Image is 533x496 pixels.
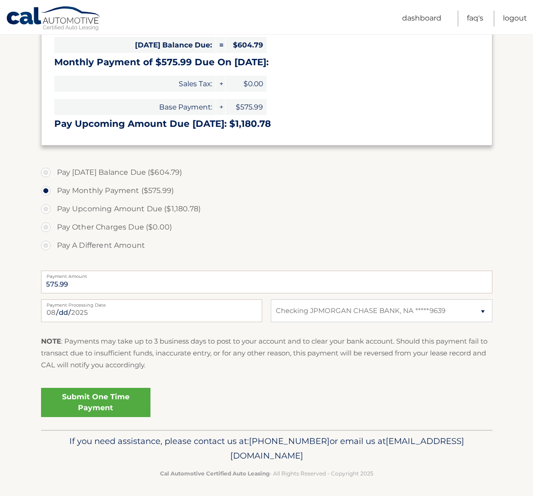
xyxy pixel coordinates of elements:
[41,236,492,255] label: Pay A Different Amount
[41,271,492,278] label: Payment Amount
[54,118,479,130] h3: Pay Upcoming Amount Due [DATE]: $1,180.78
[41,388,150,417] a: Submit One Time Payment
[467,10,483,26] a: FAQ's
[54,99,216,115] span: Base Payment:
[41,200,492,218] label: Pay Upcoming Amount Due ($1,180.78)
[41,182,492,200] label: Pay Monthly Payment ($575.99)
[216,37,225,53] span: =
[54,57,479,68] h3: Monthly Payment of $575.99 Due On [DATE]:
[41,218,492,236] label: Pay Other Charges Due ($0.00)
[41,299,262,322] input: Payment Date
[402,10,441,26] a: Dashboard
[6,6,102,32] a: Cal Automotive
[226,37,267,53] span: $604.79
[226,99,267,115] span: $575.99
[216,76,225,92] span: +
[249,436,330,446] span: [PHONE_NUMBER]
[226,76,267,92] span: $0.00
[47,469,486,478] p: - All Rights Reserved - Copyright 2025
[230,436,464,461] span: [EMAIL_ADDRESS][DOMAIN_NAME]
[41,271,492,293] input: Payment Amount
[503,10,527,26] a: Logout
[41,335,492,371] p: : Payments may take up to 3 business days to post to your account and to clear your bank account....
[216,99,225,115] span: +
[54,76,216,92] span: Sales Tax:
[41,163,492,182] label: Pay [DATE] Balance Due ($604.79)
[160,470,269,477] strong: Cal Automotive Certified Auto Leasing
[47,434,486,463] p: If you need assistance, please contact us at: or email us at
[54,37,216,53] span: [DATE] Balance Due:
[41,337,61,345] strong: NOTE
[41,299,262,307] label: Payment Processing Date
